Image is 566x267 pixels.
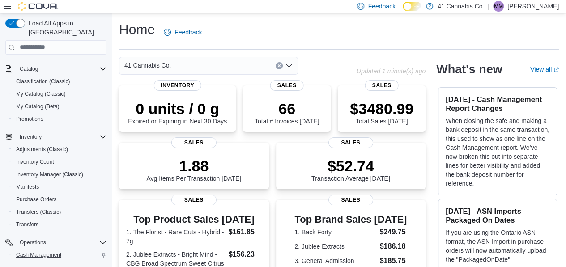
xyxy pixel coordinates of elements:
[379,241,407,252] dd: $186.18
[379,227,407,237] dd: $249.75
[9,249,110,261] button: Cash Management
[174,28,202,37] span: Feedback
[13,89,106,99] span: My Catalog (Classic)
[294,228,376,237] dt: 1. Back Forty
[119,21,155,38] h1: Home
[128,100,227,125] div: Expired or Expiring in Next 30 Days
[13,169,106,180] span: Inventory Manager (Classic)
[350,100,413,125] div: Total Sales [DATE]
[16,196,57,203] span: Purchase Orders
[13,169,87,180] a: Inventory Manager (Classic)
[16,146,68,153] span: Adjustments (Classic)
[16,90,66,97] span: My Catalog (Classic)
[311,157,390,182] div: Transaction Average [DATE]
[403,2,421,11] input: Dark Mode
[350,100,413,118] p: $3480.99
[530,66,559,73] a: View allExternal link
[379,255,407,266] dd: $185.75
[368,2,395,11] span: Feedback
[126,228,225,246] dt: 1. The Florist - Rare Cuts - Hybrid - 7g
[16,237,50,248] button: Operations
[13,157,106,167] span: Inventory Count
[9,88,110,100] button: My Catalog (Classic)
[18,2,58,11] img: Cova
[229,249,262,260] dd: $156.23
[146,157,241,175] p: 1.88
[13,219,42,230] a: Transfers
[16,221,38,228] span: Transfers
[16,237,106,248] span: Operations
[16,64,106,74] span: Catalog
[16,115,43,123] span: Promotions
[16,131,106,142] span: Inventory
[446,116,549,188] p: When closing the safe and making a bank deposit in the same transaction, this used to show as one...
[311,157,390,175] p: $52.74
[146,157,241,182] div: Avg Items Per Transaction [DATE]
[13,144,106,155] span: Adjustments (Classic)
[13,194,60,205] a: Purchase Orders
[255,100,319,125] div: Total # Invoices [DATE]
[438,1,484,12] p: 41 Cannabis Co.
[2,236,110,249] button: Operations
[16,131,45,142] button: Inventory
[255,100,319,118] p: 66
[365,80,399,91] span: Sales
[16,171,83,178] span: Inventory Manager (Classic)
[9,113,110,125] button: Promotions
[13,207,106,217] span: Transfers (Classic)
[16,183,39,191] span: Manifests
[13,250,106,260] span: Cash Management
[270,80,304,91] span: Sales
[13,76,74,87] a: Classification (Classic)
[13,194,106,205] span: Purchase Orders
[13,157,58,167] a: Inventory Count
[13,182,106,192] span: Manifests
[446,207,549,225] h3: [DATE] - ASN Imports Packaged On Dates
[493,1,504,12] div: Matt Morrisey
[126,214,262,225] h3: Top Product Sales [DATE]
[9,143,110,156] button: Adjustments (Classic)
[13,114,106,124] span: Promotions
[446,95,549,113] h3: [DATE] - Cash Management Report Changes
[20,133,42,140] span: Inventory
[13,76,106,87] span: Classification (Classic)
[13,207,64,217] a: Transfers (Classic)
[171,195,216,205] span: Sales
[9,206,110,218] button: Transfers (Classic)
[13,182,43,192] a: Manifests
[13,114,47,124] a: Promotions
[16,158,54,165] span: Inventory Count
[488,1,489,12] p: |
[16,78,70,85] span: Classification (Classic)
[9,100,110,113] button: My Catalog (Beta)
[9,75,110,88] button: Classification (Classic)
[294,256,376,265] dt: 3. General Admission
[2,63,110,75] button: Catalog
[13,101,106,112] span: My Catalog (Beta)
[124,60,171,71] span: 41 Cannabis Co.
[171,137,216,148] span: Sales
[16,103,60,110] span: My Catalog (Beta)
[553,67,559,72] svg: External link
[9,193,110,206] button: Purchase Orders
[507,1,559,12] p: [PERSON_NAME]
[13,101,63,112] a: My Catalog (Beta)
[20,239,46,246] span: Operations
[16,251,61,259] span: Cash Management
[9,168,110,181] button: Inventory Manager (Classic)
[13,144,72,155] a: Adjustments (Classic)
[13,250,65,260] a: Cash Management
[16,64,42,74] button: Catalog
[13,89,69,99] a: My Catalog (Classic)
[285,62,293,69] button: Open list of options
[328,195,373,205] span: Sales
[20,65,38,72] span: Catalog
[328,137,373,148] span: Sales
[294,242,376,251] dt: 2. Jublee Extracts
[128,100,227,118] p: 0 units / 0 g
[9,218,110,231] button: Transfers
[153,80,201,91] span: Inventory
[494,1,503,12] span: MM
[16,208,61,216] span: Transfers (Classic)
